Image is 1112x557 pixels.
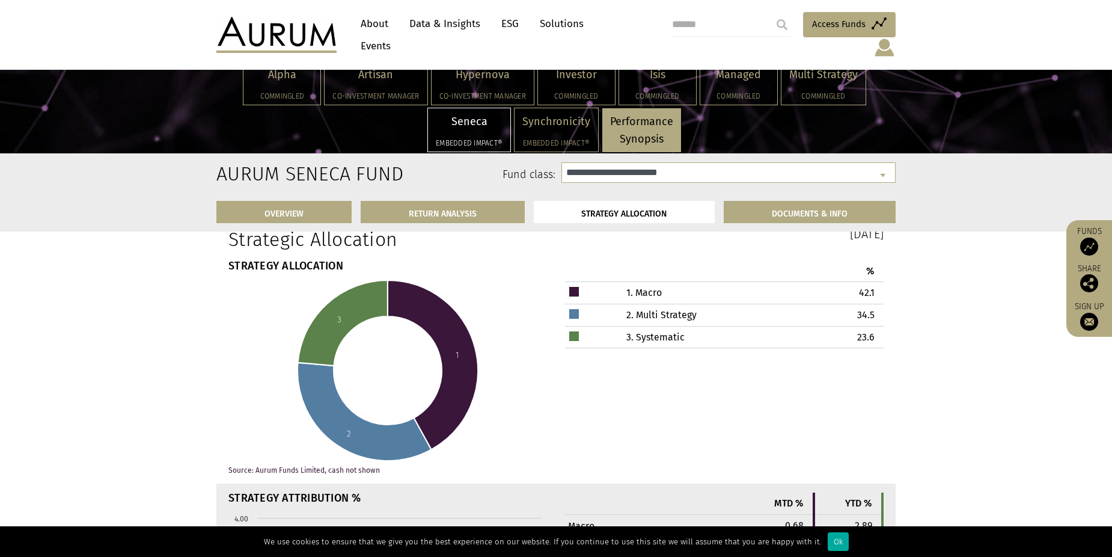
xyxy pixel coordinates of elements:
h1: Strategic Allocation [228,228,547,251]
p: Managed [708,66,769,84]
h3: [DATE] [565,228,884,240]
h2: Aurum Seneca Fund [216,162,314,185]
td: 34.5 [786,304,884,326]
h5: Embedded Impact® [522,140,590,147]
td: 2.89 [814,514,882,537]
text: 4.00 [234,515,248,523]
p: Artisan [332,66,419,84]
th: MTD % [744,493,814,514]
a: RETURN ANALYSIS [361,201,525,223]
a: OVERVIEW [216,201,352,223]
td: 3. Systematic [596,326,786,348]
img: Access Funds [1080,238,1098,256]
img: account-icon.svg [873,37,896,58]
text: 3 [337,315,341,325]
td: 2. Multi Strategy [596,304,786,326]
td: Macro [565,514,744,537]
strong: STRATEGY ALLOCATION [228,259,343,272]
h5: Commingled [627,93,688,100]
h5: Embedded Impact® [436,140,503,147]
h5: Commingled [546,93,607,100]
text: 2 [347,429,351,439]
text: 1 [456,350,459,360]
a: Sign up [1072,301,1106,331]
label: Fund class: [332,167,555,183]
h5: Co-investment Manager [332,93,419,100]
p: Investor [546,66,607,84]
a: DOCUMENTS & INFO [724,201,896,223]
th: YTD % [814,493,882,514]
td: 1. Macro [596,282,786,304]
a: Access Funds [803,12,896,37]
a: About [355,13,394,35]
p: Seneca [436,113,503,131]
h5: Commingled [251,93,313,100]
a: Solutions [534,13,590,35]
img: Aurum [216,17,337,53]
a: ESG [495,13,525,35]
a: Funds [1072,226,1106,256]
th: % [786,260,884,282]
p: Multi Strategy [789,66,858,84]
td: 42.1 [786,282,884,304]
strong: STRATEGY ATTRIBUTION % [228,491,361,505]
td: 23.6 [786,326,884,348]
h5: Commingled [708,93,769,100]
h5: Commingled [789,93,858,100]
a: Events [355,35,391,57]
p: Source: Aurum Funds Limited, cash not shown [228,467,547,475]
a: Data & Insights [403,13,486,35]
td: 0.68 [744,514,814,537]
p: Alpha [251,66,313,84]
input: Submit [770,13,794,37]
p: Hypernova [439,66,526,84]
div: Ok [828,532,849,551]
div: Share [1072,265,1106,292]
img: Share this post [1080,274,1098,292]
p: Isis [627,66,688,84]
img: Sign up to our newsletter [1080,313,1098,331]
span: Access Funds [812,17,866,31]
p: Performance Synopsis [610,113,673,148]
h5: Co-investment Manager [439,93,526,100]
p: Synchronicity [522,113,590,131]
